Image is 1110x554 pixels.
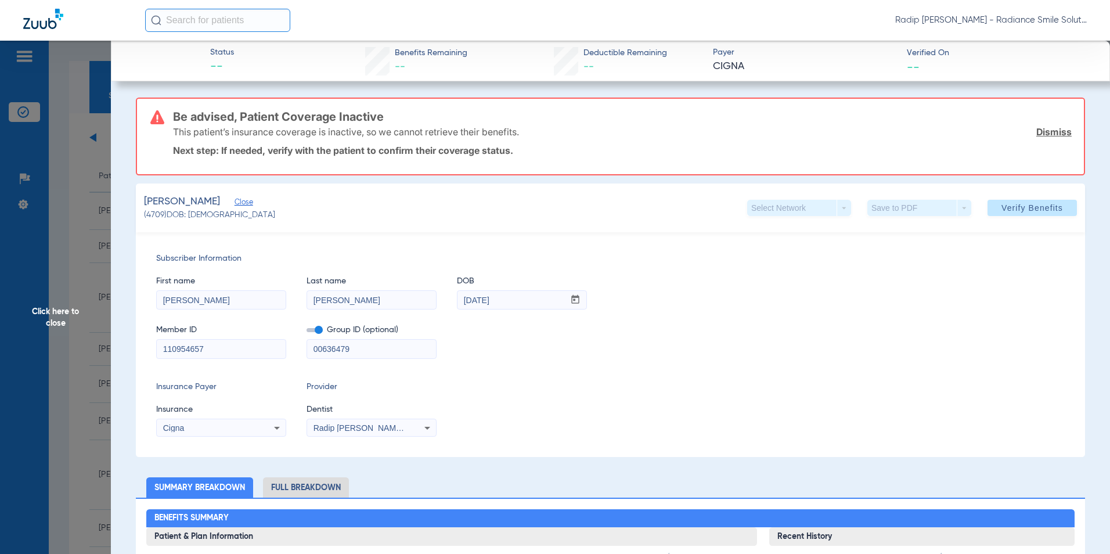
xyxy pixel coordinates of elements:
[307,324,437,336] span: Group ID (optional)
[263,477,349,498] li: Full Breakdown
[144,195,220,209] span: [PERSON_NAME]
[907,47,1091,59] span: Verified On
[156,324,286,336] span: Member ID
[307,275,437,287] span: Last name
[395,47,467,59] span: Benefits Remaining
[146,477,253,498] li: Summary Breakdown
[1001,203,1063,213] span: Verify Benefits
[156,253,1065,265] span: Subscriber Information
[769,527,1075,546] h3: Recent History
[457,275,587,287] span: DOB
[235,198,245,209] span: Close
[210,59,234,75] span: --
[145,9,290,32] input: Search for patients
[313,423,451,433] span: Radip [PERSON_NAME] 1255763223
[895,15,1087,26] span: Radip [PERSON_NAME] - Radiance Smile Solutions
[395,62,405,72] span: --
[583,47,667,59] span: Deductible Remaining
[173,111,1072,123] h3: Be advised, Patient Coverage Inactive
[151,15,161,26] img: Search Icon
[713,46,897,59] span: Payer
[1052,498,1110,554] iframe: Chat Widget
[907,60,920,73] span: --
[564,291,587,310] button: Open calendar
[713,59,897,74] span: CIGNA
[173,126,519,138] p: This patient’s insurance coverage is inactive, so we cannot retrieve their benefits.
[988,200,1077,216] button: Verify Benefits
[173,145,1072,156] p: Next step: If needed, verify with the patient to confirm their coverage status.
[146,527,758,546] h3: Patient & Plan Information
[1036,126,1072,138] a: Dismiss
[156,381,286,393] span: Insurance Payer
[156,275,286,287] span: First name
[307,381,437,393] span: Provider
[150,110,164,124] img: error-icon
[307,404,437,416] span: Dentist
[210,46,234,59] span: Status
[23,9,63,29] img: Zuub Logo
[156,404,286,416] span: Insurance
[163,423,185,433] span: Cigna
[146,509,1075,528] h2: Benefits Summary
[144,209,275,221] span: (4709) DOB: [DEMOGRAPHIC_DATA]
[583,62,594,72] span: --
